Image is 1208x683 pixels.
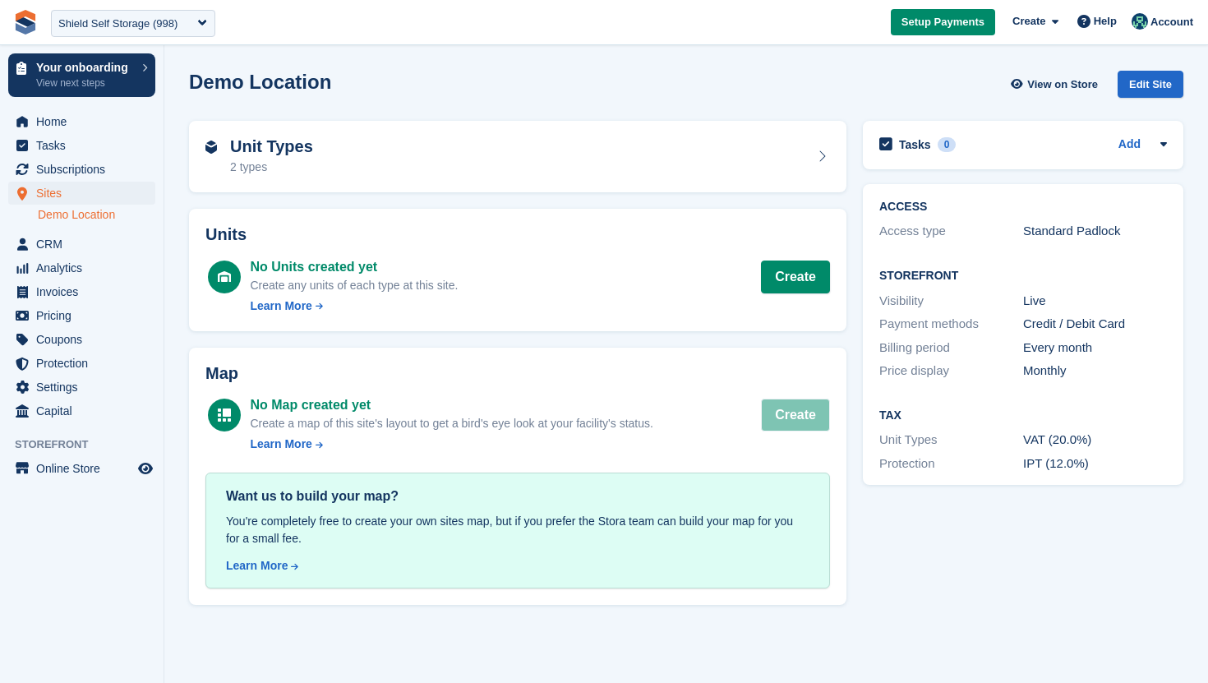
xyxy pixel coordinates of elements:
img: map-icn-white-8b231986280072e83805622d3debb4903e2986e43859118e7b4002611c8ef794.svg [218,408,231,422]
div: You're completely free to create your own sites map, but if you prefer the Stora team can build y... [226,513,809,547]
div: Learn More [250,436,311,453]
div: Billing period [879,339,1023,358]
a: menu [8,328,155,351]
div: Monthly [1023,362,1167,381]
div: 2 types [230,159,313,176]
div: Visibility [879,292,1023,311]
span: Sites [36,182,135,205]
a: Demo Location [38,207,155,223]
a: menu [8,376,155,399]
span: View on Store [1027,76,1098,93]
h2: Tax [879,409,1167,422]
div: 0 [938,137,957,152]
a: Add [1118,136,1141,155]
div: Edit Site [1118,71,1183,98]
h2: Storefront [879,270,1167,283]
div: Access type [879,222,1023,241]
h2: Unit Types [230,137,313,156]
div: Price display [879,362,1023,381]
a: menu [8,256,155,279]
a: Unit Types 2 types [189,121,846,193]
div: Payment methods [879,315,1023,334]
span: Subscriptions [36,158,135,181]
span: Settings [36,376,135,399]
a: menu [8,280,155,303]
div: IPT (12.0%) [1023,455,1167,473]
div: Want us to build your map? [226,487,809,506]
img: stora-icon-8386f47178a22dfd0bd8f6a31ec36ba5ce8667c1dd55bd0f319d3a0aa187defe.svg [13,10,38,35]
a: menu [8,182,155,205]
div: Learn More [226,557,288,575]
a: menu [8,110,155,133]
a: Learn More [250,436,652,453]
p: View next steps [36,76,134,90]
a: Learn More [250,298,458,315]
h2: ACCESS [879,201,1167,214]
span: Setup Payments [901,14,984,30]
a: Learn More [226,557,809,575]
a: menu [8,134,155,157]
span: Invoices [36,280,135,303]
div: Live [1023,292,1167,311]
a: menu [8,399,155,422]
a: Preview store [136,459,155,478]
button: Create [761,399,830,431]
span: Capital [36,399,135,422]
a: menu [8,457,155,480]
a: View on Store [1008,71,1104,98]
button: Create [761,261,830,293]
a: menu [8,233,155,256]
span: Home [36,110,135,133]
a: menu [8,158,155,181]
span: Protection [36,352,135,375]
p: Your onboarding [36,62,134,73]
a: Setup Payments [891,9,995,36]
a: menu [8,304,155,327]
img: unit-type-icn-2b2737a686de81e16bb02015468b77c625bbabd49415b5ef34ead5e3b44a266d.svg [205,141,217,154]
h2: Tasks [899,137,931,152]
div: VAT (20.0%) [1023,431,1167,450]
span: Online Store [36,457,135,480]
div: Learn More [250,298,311,315]
img: unit-icn-white-d235c252c4782ee186a2df4c2286ac11bc0d7b43c5caf8ab1da4ff888f7e7cf9.svg [218,271,231,283]
div: Every month [1023,339,1167,358]
div: Standard Padlock [1023,222,1167,241]
div: No Units created yet [250,257,458,277]
span: CRM [36,233,135,256]
span: Coupons [36,328,135,351]
h2: Demo Location [189,71,331,93]
div: Credit / Debit Card [1023,315,1167,334]
img: Jennifer Ofodile [1132,13,1148,30]
div: Protection [879,455,1023,473]
a: menu [8,352,155,375]
h2: Map [205,364,830,383]
span: Help [1094,13,1117,30]
div: Create any units of each type at this site. [250,277,458,294]
h2: Units [205,225,830,244]
span: Storefront [15,436,164,453]
span: Tasks [36,134,135,157]
span: Account [1150,14,1193,30]
a: Edit Site [1118,71,1183,104]
span: Create [1012,13,1045,30]
div: No Map created yet [250,395,652,415]
span: Analytics [36,256,135,279]
span: Pricing [36,304,135,327]
div: Shield Self Storage (998) [58,16,178,32]
div: Unit Types [879,431,1023,450]
a: Your onboarding View next steps [8,53,155,97]
div: Create a map of this site's layout to get a bird's eye look at your facility's status. [250,415,652,432]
